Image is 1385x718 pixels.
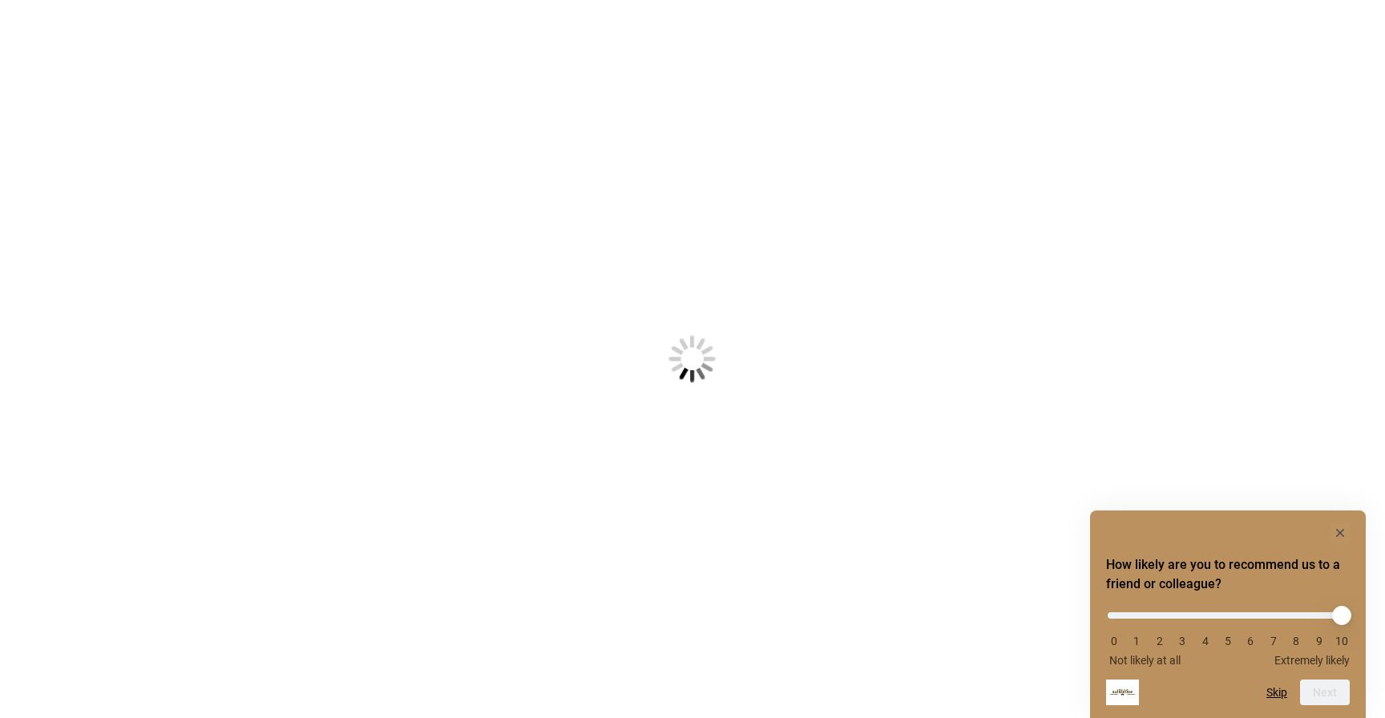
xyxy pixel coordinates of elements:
[1311,635,1327,647] li: 9
[1106,635,1122,647] li: 0
[1288,635,1304,647] li: 8
[1242,635,1258,647] li: 6
[1129,635,1145,647] li: 1
[1220,635,1236,647] li: 5
[1174,635,1190,647] li: 3
[1109,654,1181,667] span: Not likely at all
[1300,680,1350,705] button: Next question
[1106,523,1350,705] div: How likely are you to recommend us to a friend or colleague? Select an option from 0 to 10, with ...
[1266,686,1287,699] button: Skip
[1330,523,1350,543] button: Hide survey
[1266,635,1282,647] li: 7
[1197,635,1213,647] li: 4
[1106,600,1350,667] div: How likely are you to recommend us to a friend or colleague? Select an option from 0 to 10, with ...
[590,256,795,462] img: Loading
[1334,635,1350,647] li: 10
[1106,555,1350,594] h2: How likely are you to recommend us to a friend or colleague? Select an option from 0 to 10, with ...
[1274,654,1350,667] span: Extremely likely
[1152,635,1168,647] li: 2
